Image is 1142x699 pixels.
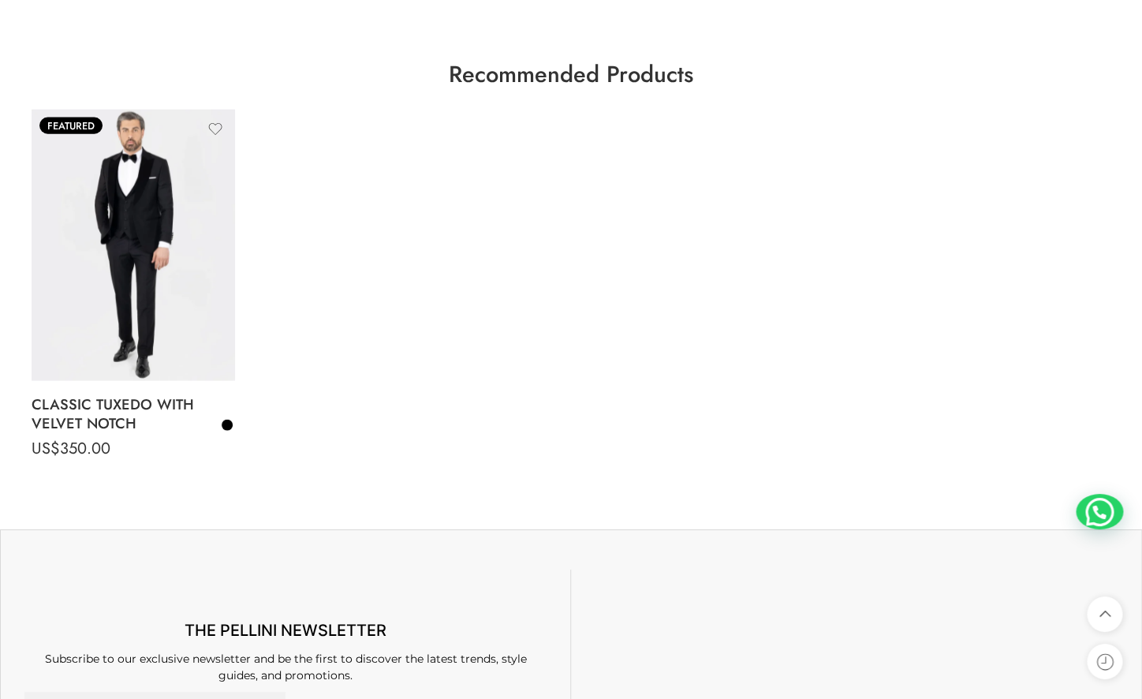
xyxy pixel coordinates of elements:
h3: Recommended Products [32,63,1110,86]
span: US$ [32,437,60,460]
span: THE PELLINI NEWSLETTER [185,621,386,640]
span: Featured [39,118,103,134]
span: Subscribe to our exclusive newsletter and be the first to discover the latest trends, style guide... [45,652,527,682]
a: CLASSIC TUXEDO WITH VELVET NOTCH [32,389,235,439]
bdi: 350.00 [32,437,110,460]
a: Black [220,418,234,432]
